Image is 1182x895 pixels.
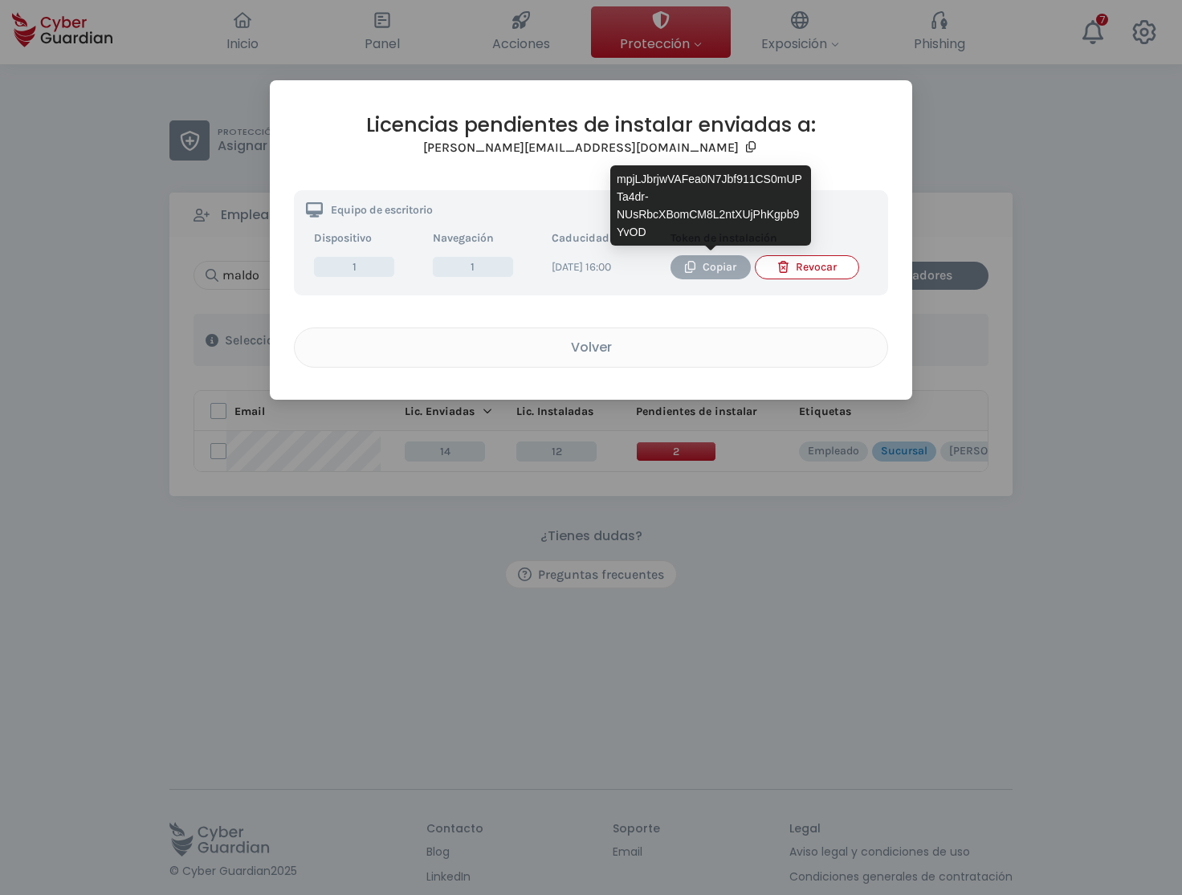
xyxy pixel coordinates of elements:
[743,137,759,158] button: Copy email
[306,226,425,251] th: Dispositivo
[768,258,846,276] div: Revocar
[314,257,394,277] span: 1
[670,255,751,279] button: Copiar
[755,255,859,279] button: Revocar
[610,165,811,246] div: mpjLJbrjwVAFea0N7Jbf911CS0mUPTa4dr-NUsRbcXBomCM8L2ntXUjPhKgpb9YvOD
[544,251,662,283] td: [DATE] 16:00
[294,327,888,368] button: Volver
[544,226,662,251] th: Caducidad
[307,337,875,357] div: Volver
[294,112,888,137] h2: Licencias pendientes de instalar enviadas a:
[425,226,544,251] th: Navegación
[331,205,433,216] p: Equipo de escritorio
[423,140,739,156] h3: [PERSON_NAME][EMAIL_ADDRESS][DOMAIN_NAME]
[683,258,739,276] div: Copiar
[433,257,513,277] span: 1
